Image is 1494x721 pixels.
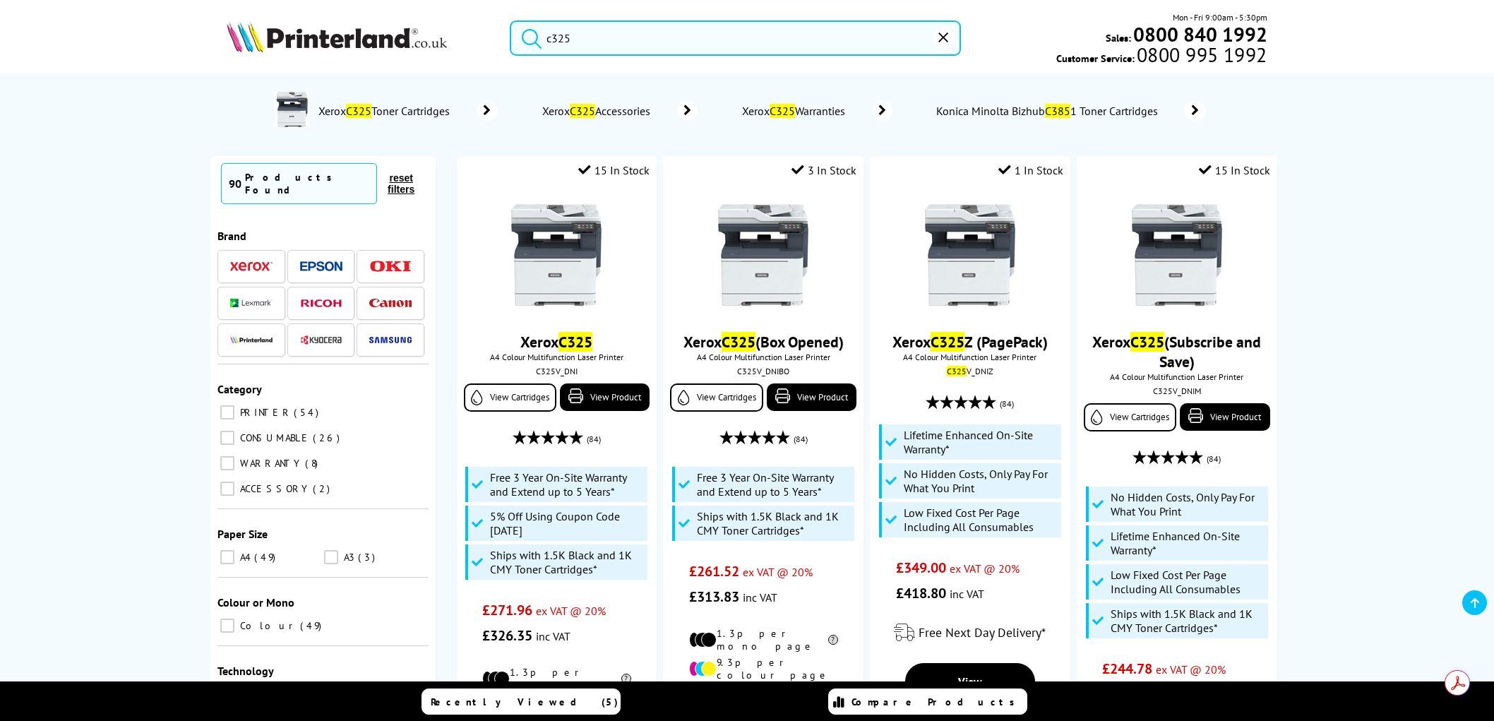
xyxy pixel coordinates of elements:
a: 0800 840 1992 [1131,28,1267,41]
span: A3 [340,551,357,564]
a: XeroxC325Z (PagePack) [892,332,1048,352]
span: A4 [237,551,253,564]
div: C325V_DNIBO [674,366,852,376]
span: A4 Colour Multifunction Laser Printer [1084,371,1269,382]
span: Recently Viewed (5) [431,696,618,708]
span: ex VAT @ 20% [536,604,606,618]
span: Xerox Accessories [540,104,657,118]
span: Free 3 Year On-Site Warranty and Extend up to 5 Years* [697,470,851,499]
a: Printerland Logo [227,21,491,55]
a: Recently Viewed (5) [422,689,621,715]
span: ex VAT @ 20% [950,561,1020,576]
span: No Hidden Costs, Only Pay For What You Print [1111,490,1265,518]
span: PRINTER [237,406,292,419]
span: 8 [305,457,321,470]
span: 49 [300,619,325,632]
img: Samsung [369,337,412,343]
img: Printerland Logo [227,21,447,52]
div: V_DNIZ [880,366,1059,376]
a: View Cartridges [670,383,763,412]
span: £313.83 [689,588,739,606]
span: 0800 995 1992 [1135,48,1267,61]
div: Products Found [245,171,369,196]
img: Xerox [230,261,273,271]
span: Technology [217,664,274,678]
span: 54 [294,406,322,419]
span: Mon - Fri 9:00am - 5:30pm [1173,11,1267,24]
b: 0800 840 1992 [1133,21,1267,47]
input: ACCESSORY 2 [220,482,234,496]
mark: C325 [1130,332,1164,352]
img: xerox-c325-front-small.jpg [710,202,816,308]
img: Ricoh [300,299,342,307]
span: Ships with 1.5K Black and 1K CMY Toner Cartridges* [490,548,644,576]
img: Kyocera [300,335,342,345]
a: XeroxC325(Subscribe and Save) [1092,332,1261,371]
span: ACCESSORY [237,482,311,495]
div: C325V_DNIM [1087,386,1266,396]
span: Compare Products [851,696,1022,708]
mark: C325 [722,332,755,352]
div: C325V_DNI [467,366,646,376]
img: xerox-c325-front-small.jpg [1124,202,1230,308]
a: Konica Minolta BizhubC3851 Toner Cartridges [935,101,1206,121]
span: £326.35 [482,626,532,645]
span: £349.00 [896,559,946,577]
mark: C325 [570,104,595,118]
span: inc VAT [950,587,984,601]
li: 1.3p per mono page [482,666,631,691]
img: c325v_dni-deptimage.jpg [275,92,310,127]
span: 49 [254,551,279,564]
div: 3 In Stock [791,163,856,177]
span: 2 [313,482,333,495]
span: Colour [237,619,299,632]
div: modal_delivery [877,613,1063,653]
span: WARRANTY [237,457,304,470]
input: CONSUMABLE 26 [220,431,234,445]
mark: C325 [931,332,964,352]
input: A3 3 [324,550,338,564]
span: No Hidden Costs, Only Pay For What You Print [904,467,1058,495]
li: 9.3p per colour page [689,656,838,681]
a: Compare Products [828,689,1027,715]
img: xerox-c325-front-small.jpg [503,202,609,308]
a: XeroxC325Toner Cartridges [317,92,498,130]
span: (84) [794,426,808,453]
span: Customer Service: [1056,48,1267,65]
img: Lexmark [230,299,273,307]
span: Ships with 1.5K Black and 1K CMY Toner Cartridges* [697,509,851,537]
span: Low Fixed Cost Per Page Including All Consumables [1111,568,1265,596]
mark: C325 [770,104,795,118]
mark: C385 [1045,104,1070,118]
span: A4 Colour Multifunction Laser Printer [464,352,650,362]
a: View Cartridges [464,383,556,412]
span: Low Fixed Cost Per Page Including All Consumables [904,506,1058,534]
span: Colour or Mono [217,595,294,609]
span: (84) [1000,391,1014,417]
span: Ships with 1.5K Black and 1K CMY Toner Cartridges* [1111,607,1265,635]
span: 90 [229,177,241,191]
div: 15 In Stock [578,163,650,177]
input: Search product or brand [510,20,961,56]
span: View [958,674,982,689]
img: xerox-c325-front-small.jpg [917,202,1023,308]
span: 3 [358,551,378,564]
span: Category [217,382,262,396]
mark: C325 [558,332,592,352]
li: 1.3p per mono page [689,627,838,653]
div: 1 In Stock [998,163,1063,177]
button: reset filters [377,172,425,196]
span: A4 Colour Multifunction Laser Printer [877,352,1063,362]
a: View Product [767,383,856,411]
a: XeroxC325 [520,332,592,352]
span: Lifetime Enhanced On-Site Warranty* [904,428,1058,456]
span: Sales: [1106,31,1131,44]
span: (84) [1207,446,1221,472]
span: Free 3 Year On-Site Warranty and Extend up to 5 Years* [490,470,644,499]
span: £244.78 [1102,660,1152,678]
span: Paper Size [217,527,268,541]
span: Brand [217,229,246,243]
input: A4 49 [220,550,234,564]
span: (84) [587,426,601,453]
a: View [905,663,1035,700]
